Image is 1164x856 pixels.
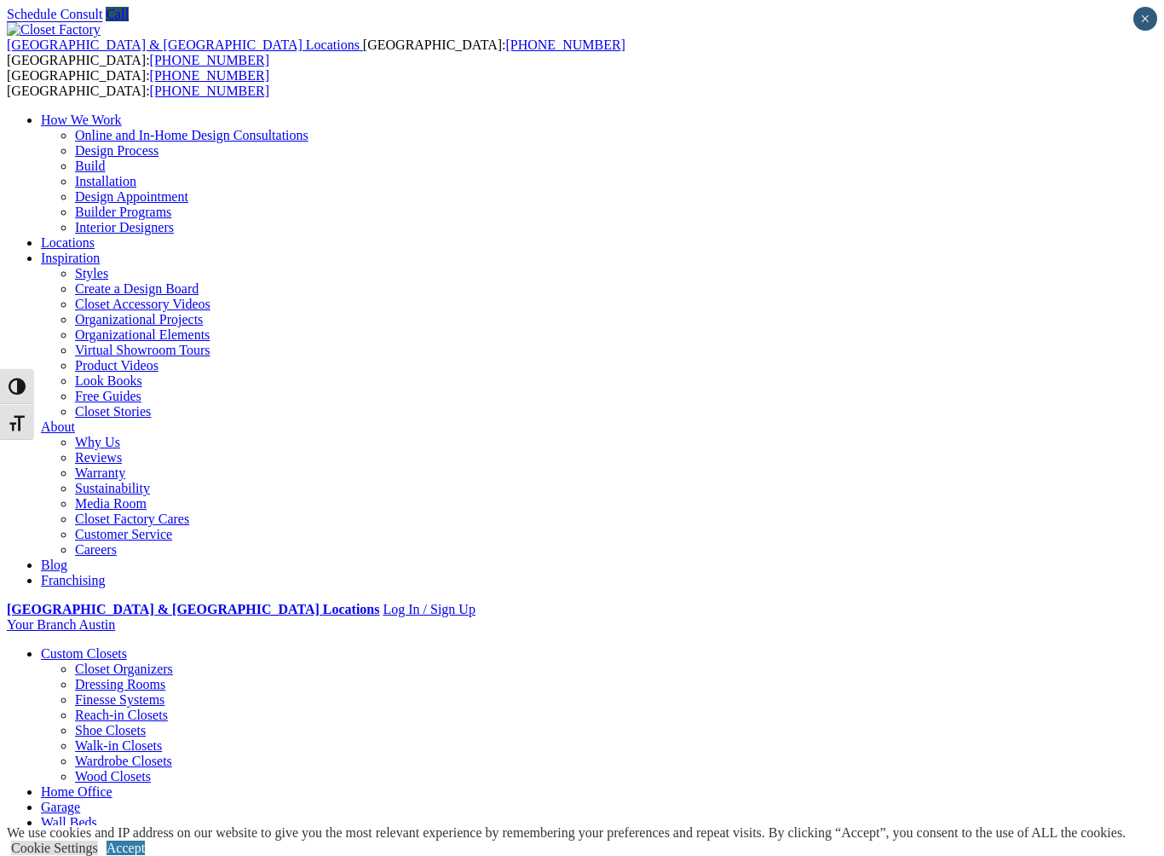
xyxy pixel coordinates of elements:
[75,754,172,768] a: Wardrobe Closets
[150,68,269,83] a: [PHONE_NUMBER]
[75,174,136,188] a: Installation
[1133,7,1157,31] button: Close
[41,113,122,127] a: How We Work
[41,419,75,434] a: About
[41,235,95,250] a: Locations
[75,297,210,311] a: Closet Accessory Videos
[75,738,162,753] a: Walk-in Closets
[11,841,98,855] a: Cookie Settings
[75,143,158,158] a: Design Process
[41,800,80,814] a: Garage
[75,266,108,281] a: Styles
[75,496,147,511] a: Media Room
[75,281,199,296] a: Create a Design Board
[7,38,625,67] span: [GEOGRAPHIC_DATA]: [GEOGRAPHIC_DATA]:
[150,84,269,98] a: [PHONE_NUMBER]
[41,784,112,799] a: Home Office
[75,343,210,357] a: Virtual Showroom Tours
[7,38,363,52] a: [GEOGRAPHIC_DATA] & [GEOGRAPHIC_DATA] Locations
[75,662,173,676] a: Closet Organizers
[75,466,125,480] a: Warranty
[107,841,145,855] a: Accept
[75,692,164,707] a: Finesse Systems
[75,404,151,419] a: Closet Stories
[7,617,76,632] span: Your Branch
[75,677,165,691] a: Dressing Rooms
[7,68,269,98] span: [GEOGRAPHIC_DATA]: [GEOGRAPHIC_DATA]:
[75,542,117,557] a: Careers
[41,815,97,830] a: Wall Beds
[75,205,171,219] a: Builder Programs
[75,512,189,526] a: Closet Factory Cares
[7,22,101,38] img: Closet Factory
[106,7,129,21] a: Call
[41,573,106,587] a: Franchising
[79,617,116,632] span: Austin
[75,159,106,173] a: Build
[7,7,102,21] a: Schedule Consult
[150,53,269,67] a: [PHONE_NUMBER]
[41,251,100,265] a: Inspiration
[7,38,360,52] span: [GEOGRAPHIC_DATA] & [GEOGRAPHIC_DATA] Locations
[75,769,151,784] a: Wood Closets
[7,825,1126,841] div: We use cookies and IP address on our website to give you the most relevant experience by remember...
[75,373,142,388] a: Look Books
[7,617,115,632] a: Your Branch Austin
[7,602,379,616] a: [GEOGRAPHIC_DATA] & [GEOGRAPHIC_DATA] Locations
[75,327,210,342] a: Organizational Elements
[75,128,308,142] a: Online and In-Home Design Consultations
[75,389,141,403] a: Free Guides
[75,481,150,495] a: Sustainability
[383,602,475,616] a: Log In / Sign Up
[505,38,625,52] a: [PHONE_NUMBER]
[75,708,168,722] a: Reach-in Closets
[41,558,67,572] a: Blog
[75,189,188,204] a: Design Appointment
[75,450,122,465] a: Reviews
[75,358,158,373] a: Product Videos
[75,312,203,327] a: Organizational Projects
[75,527,172,541] a: Customer Service
[75,435,120,449] a: Why Us
[41,646,127,661] a: Custom Closets
[75,220,174,234] a: Interior Designers
[75,723,146,737] a: Shoe Closets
